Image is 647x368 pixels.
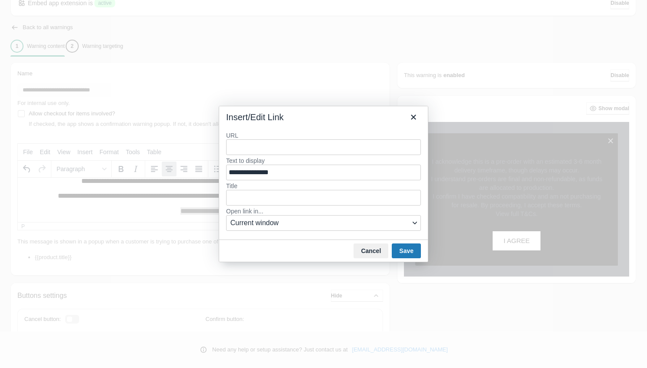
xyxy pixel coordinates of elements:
[230,218,410,228] span: Current window
[226,111,283,123] div: Insert/Edit Link
[226,157,421,165] label: Text to display
[226,182,421,190] label: Title
[226,132,421,139] label: URL
[392,243,421,258] button: Save
[354,243,388,258] button: Cancel
[406,110,421,125] button: Close
[226,215,421,231] button: Open link in...
[226,207,421,215] label: Open link in...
